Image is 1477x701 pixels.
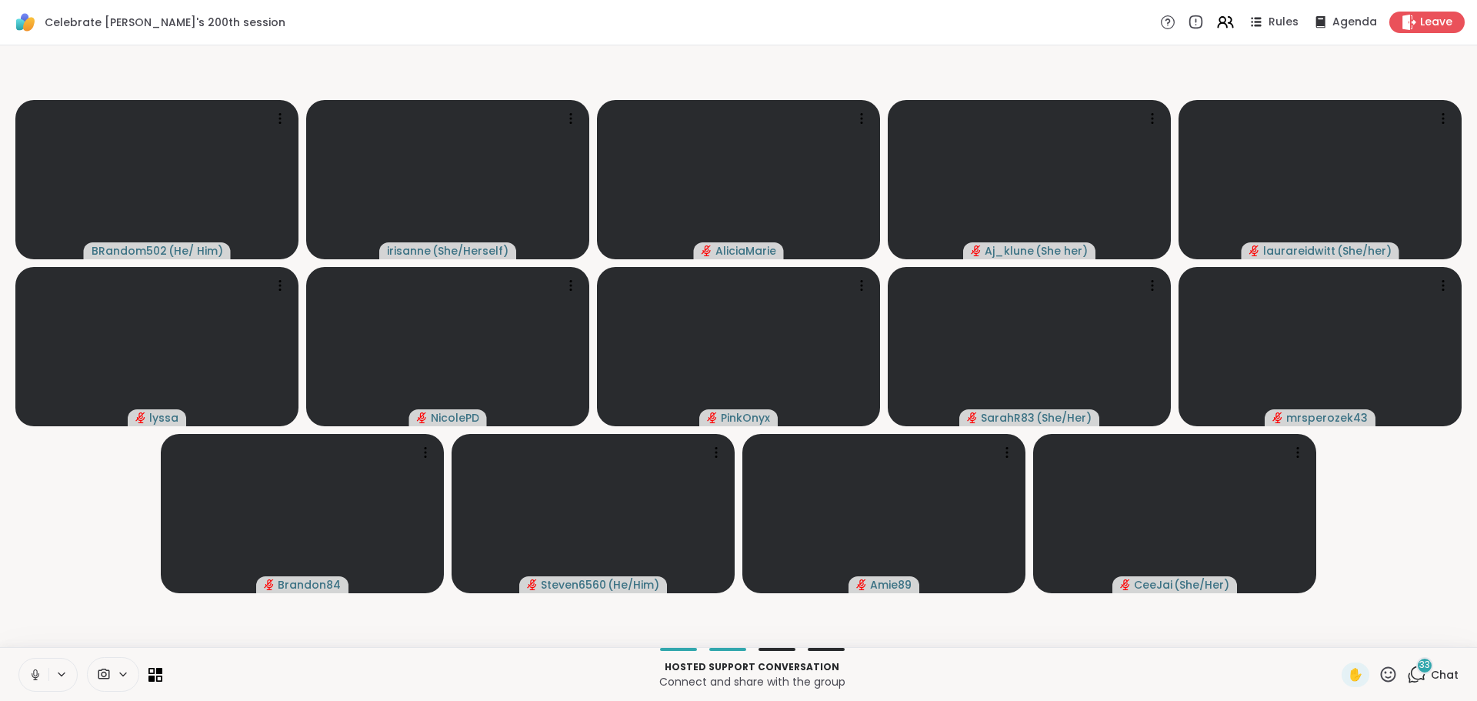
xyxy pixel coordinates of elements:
[527,579,538,590] span: audio-muted
[92,243,167,259] span: BRandom502
[278,577,341,593] span: Brandon84
[721,410,770,426] span: PinkOnyx
[168,243,223,259] span: ( He/ Him )
[172,660,1332,674] p: Hosted support conversation
[1332,15,1377,30] span: Agenda
[45,15,285,30] span: Celebrate [PERSON_NAME]'s 200th session
[967,412,978,423] span: audio-muted
[432,243,508,259] span: ( She/Herself )
[1035,243,1088,259] span: ( She her )
[541,577,606,593] span: Steven6560
[1348,666,1363,684] span: ✋
[149,410,178,426] span: lyssa
[1272,412,1283,423] span: audio-muted
[1419,659,1430,672] span: 33
[417,412,428,423] span: audio-muted
[707,412,718,423] span: audio-muted
[1286,410,1368,426] span: mrsperozek43
[1420,15,1452,30] span: Leave
[981,410,1035,426] span: SarahR83
[387,243,431,259] span: irisanne
[1249,245,1260,256] span: audio-muted
[1269,15,1299,30] span: Rules
[985,243,1034,259] span: Aj_klune
[702,245,712,256] span: audio-muted
[1120,579,1131,590] span: audio-muted
[608,577,659,593] span: ( He/Him )
[1431,667,1459,683] span: Chat
[1036,410,1092,426] span: ( She/Her )
[1134,577,1172,593] span: CeeJai
[1263,243,1335,259] span: laurareidwitt
[264,579,275,590] span: audio-muted
[431,410,479,426] span: NicolePD
[870,577,912,593] span: Amie89
[971,245,982,256] span: audio-muted
[12,9,38,35] img: ShareWell Logomark
[172,674,1332,689] p: Connect and share with the group
[715,243,776,259] span: AliciaMarie
[856,579,867,590] span: audio-muted
[135,412,146,423] span: audio-muted
[1174,577,1229,593] span: ( She/Her )
[1337,243,1392,259] span: ( She/her )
